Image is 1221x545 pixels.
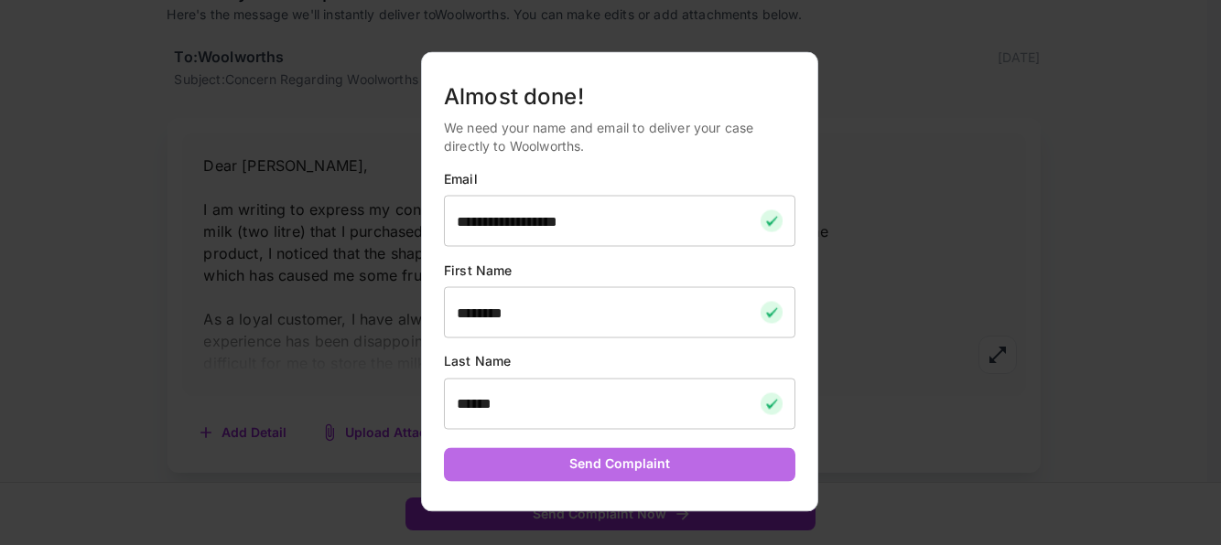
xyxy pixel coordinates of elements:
p: First Name [444,262,795,280]
p: We need your name and email to deliver your case directly to Woolworths. [444,119,795,155]
img: checkmark [761,210,783,232]
p: Email [444,170,795,188]
img: checkmark [761,393,783,415]
p: Last Name [444,353,795,371]
h5: Almost done! [444,82,795,112]
img: checkmark [761,302,783,324]
button: Send Complaint [444,448,795,482]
